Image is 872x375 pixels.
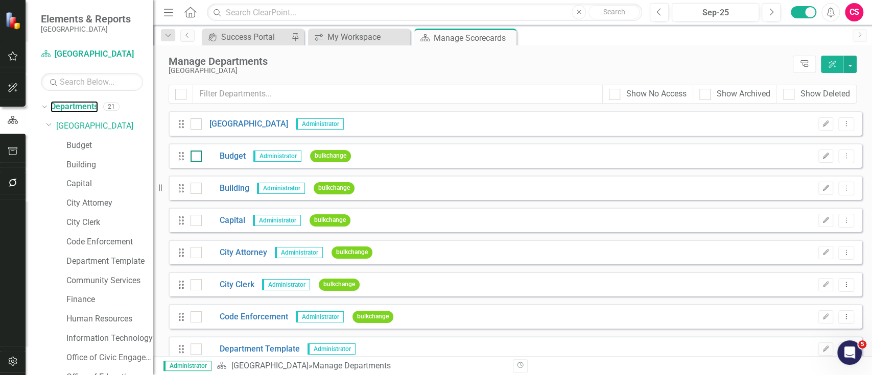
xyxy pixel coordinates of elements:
a: Departments [51,101,98,113]
a: [GEOGRAPHIC_DATA] [202,118,288,130]
button: CS [845,3,863,21]
span: Administrator [163,361,211,371]
span: bulkchange [310,214,350,226]
div: 21 [103,103,120,111]
div: Manage Departments [169,56,788,67]
span: Elements & Reports [41,13,131,25]
span: Search [603,8,625,16]
a: City Clerk [202,279,254,291]
span: Administrator [308,343,356,355]
a: Office of Civic Engagement [66,352,153,364]
a: Success Portal [204,31,289,43]
span: bulkchange [310,150,351,162]
a: Department Template [202,343,300,355]
div: Success Portal [221,31,289,43]
div: [GEOGRAPHIC_DATA] [169,67,788,74]
span: Administrator [262,279,310,290]
a: Finance [66,294,153,306]
div: Show Deleted [800,88,850,100]
button: Sep-25 [672,3,759,21]
a: [GEOGRAPHIC_DATA] [56,120,153,132]
span: Administrator [257,183,305,194]
div: Manage Scorecards [434,32,514,44]
button: Search [588,5,640,19]
a: Department Template [66,256,153,267]
a: [GEOGRAPHIC_DATA] [41,48,143,60]
a: Code Enforcement [202,311,288,323]
div: » Manage Departments [217,360,505,372]
span: Administrator [296,118,344,130]
span: Administrator [296,311,344,322]
img: ClearPoint Strategy [5,11,23,29]
a: Budget [66,140,153,152]
a: Budget [202,151,246,162]
a: [GEOGRAPHIC_DATA] [231,361,308,370]
a: Building [202,183,249,194]
input: Filter Departments... [193,85,603,104]
input: Search ClearPoint... [207,4,642,21]
a: Human Resources [66,313,153,325]
span: Administrator [253,151,301,162]
a: My Workspace [311,31,408,43]
div: Show Archived [717,88,770,100]
iframe: Intercom live chat [837,340,862,365]
a: Community Services [66,275,153,287]
span: bulkchange [332,246,372,258]
span: Administrator [253,215,301,226]
a: Capital [66,178,153,190]
span: bulkchange [352,311,393,322]
input: Search Below... [41,73,143,91]
small: [GEOGRAPHIC_DATA] [41,25,131,33]
a: Code Enforcement [66,236,153,248]
a: City Attorney [202,247,267,259]
a: City Attorney [66,197,153,209]
a: City Clerk [66,217,153,229]
a: Building [66,159,153,171]
span: bulkchange [319,279,360,290]
div: Sep-25 [675,7,756,19]
div: Show No Access [626,88,687,100]
span: Administrator [275,247,323,258]
span: bulkchange [314,182,355,194]
span: 5 [858,340,866,348]
div: My Workspace [327,31,408,43]
a: Capital [202,215,245,227]
a: Information Technology [66,333,153,344]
